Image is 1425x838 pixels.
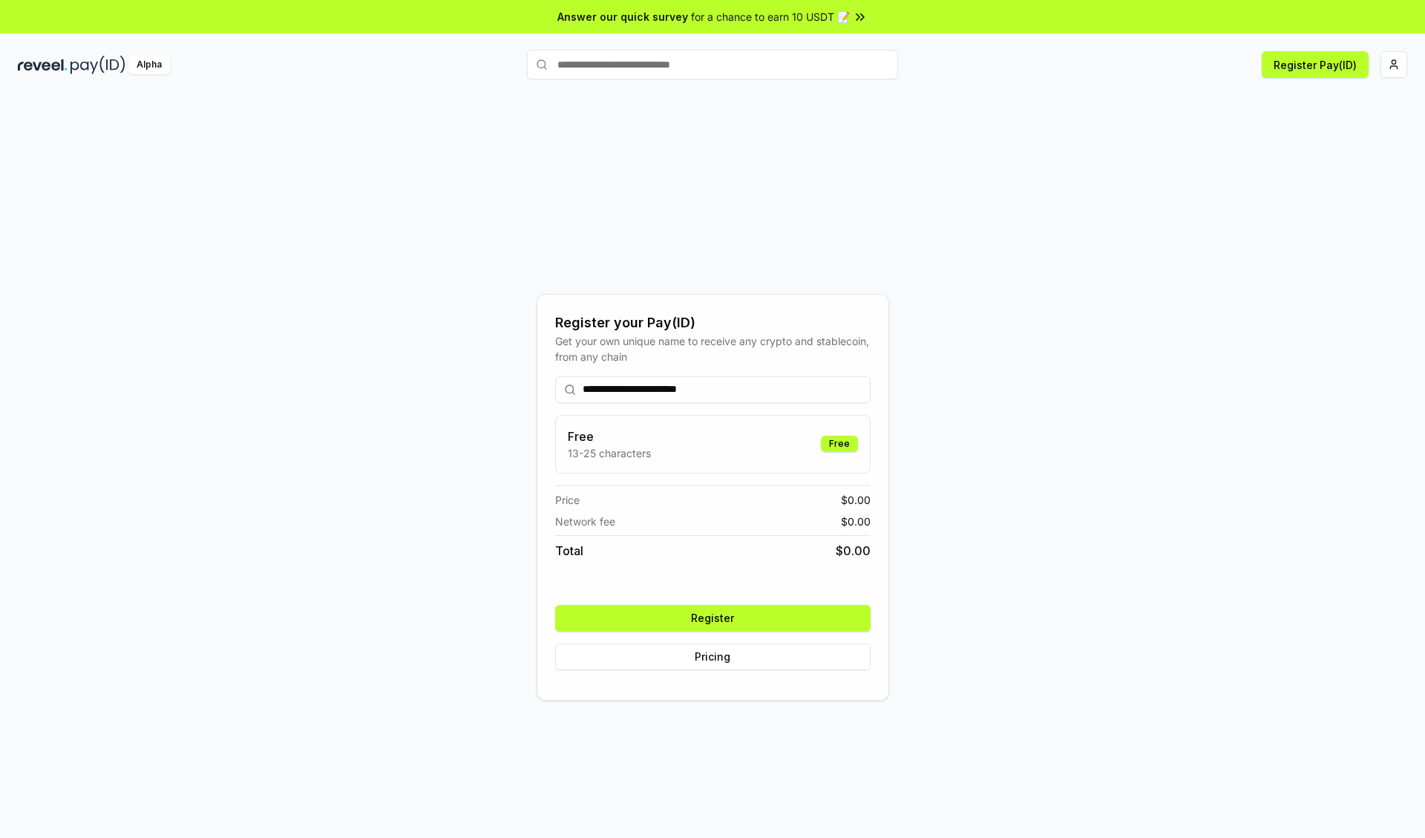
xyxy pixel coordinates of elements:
[555,542,583,560] span: Total
[691,9,850,24] span: for a chance to earn 10 USDT 📝
[18,56,68,74] img: reveel_dark
[821,436,858,452] div: Free
[568,445,651,461] p: 13-25 characters
[557,9,688,24] span: Answer our quick survey
[555,605,871,632] button: Register
[1262,51,1369,78] button: Register Pay(ID)
[836,542,871,560] span: $ 0.00
[128,56,170,74] div: Alpha
[555,644,871,670] button: Pricing
[71,56,125,74] img: pay_id
[555,333,871,364] div: Get your own unique name to receive any crypto and stablecoin, from any chain
[841,514,871,529] span: $ 0.00
[841,492,871,508] span: $ 0.00
[555,514,615,529] span: Network fee
[555,312,871,333] div: Register your Pay(ID)
[555,492,580,508] span: Price
[568,428,651,445] h3: Free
